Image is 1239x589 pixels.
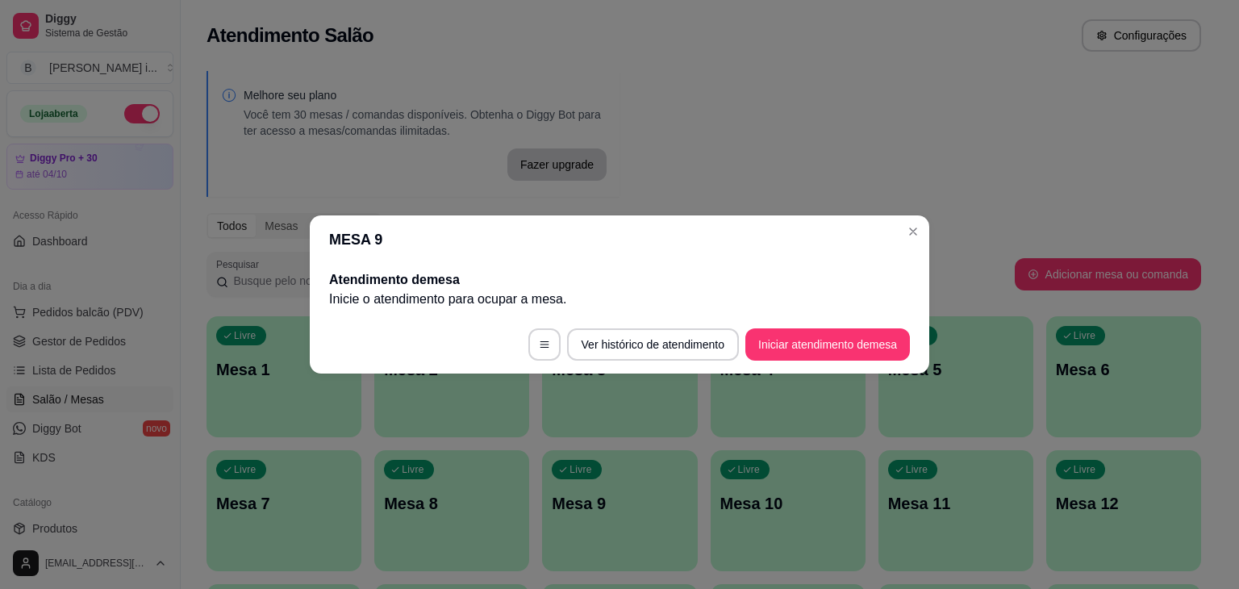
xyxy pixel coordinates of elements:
header: MESA 9 [310,215,929,264]
button: Close [900,219,926,244]
button: Iniciar atendimento demesa [745,328,910,361]
p: Inicie o atendimento para ocupar a mesa . [329,290,910,309]
h2: Atendimento de mesa [329,270,910,290]
button: Ver histórico de atendimento [567,328,739,361]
